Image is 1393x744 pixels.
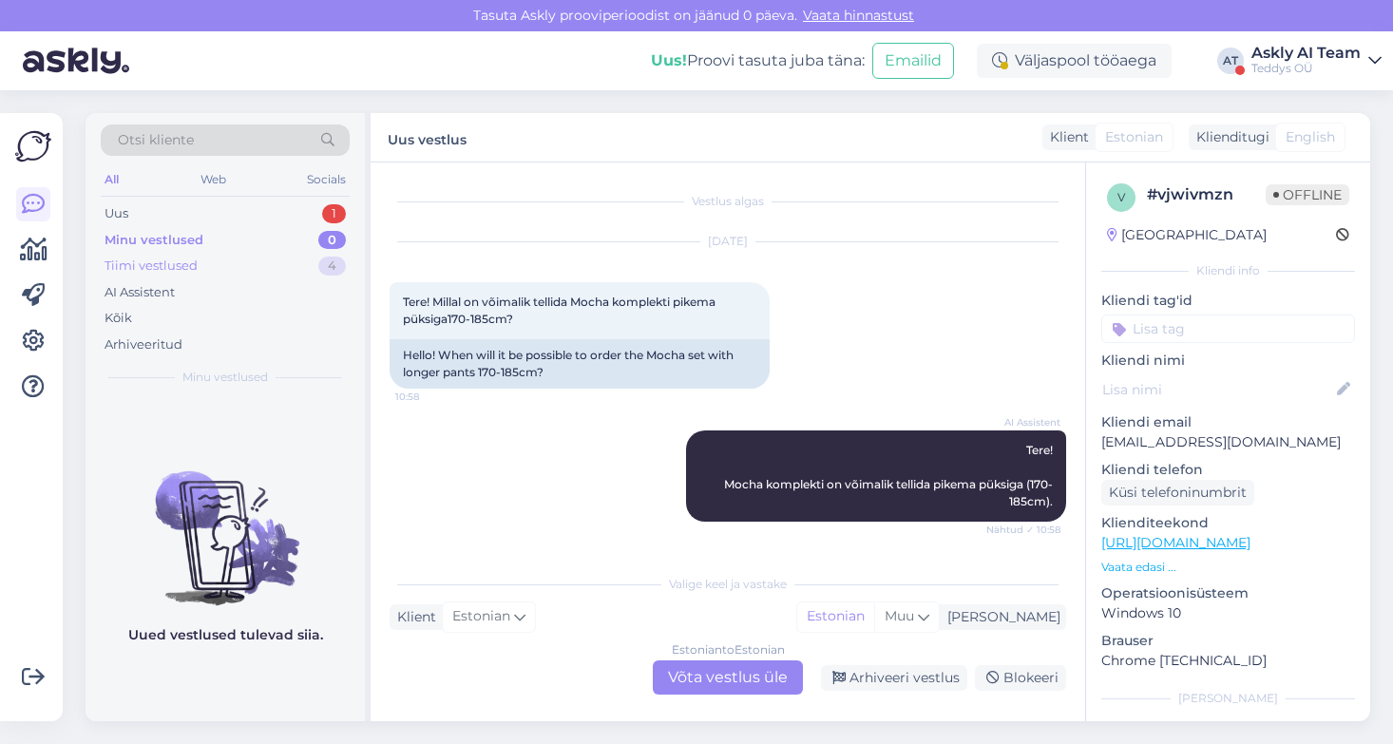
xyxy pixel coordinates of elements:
[395,390,467,404] span: 10:58
[821,665,967,691] div: Arhiveeri vestlus
[322,204,346,223] div: 1
[1101,583,1355,603] p: Operatsioonisüsteem
[1101,432,1355,452] p: [EMAIL_ADDRESS][DOMAIN_NAME]
[1101,690,1355,707] div: [PERSON_NAME]
[105,257,198,276] div: Tiimi vestlused
[390,233,1066,250] div: [DATE]
[1251,61,1361,76] div: Teddys OÜ
[452,606,510,627] span: Estonian
[1101,460,1355,480] p: Kliendi telefon
[105,283,175,302] div: AI Assistent
[1251,46,1382,76] a: Askly AI TeamTeddys OÜ
[390,607,436,627] div: Klient
[1042,127,1089,147] div: Klient
[1189,127,1269,147] div: Klienditugi
[303,167,350,192] div: Socials
[1101,513,1355,533] p: Klienditeekond
[975,665,1066,691] div: Blokeeri
[182,369,268,386] span: Minu vestlused
[15,128,51,164] img: Askly Logo
[390,576,1066,593] div: Valige keel ja vastake
[105,335,182,354] div: Arhiveeritud
[390,339,770,389] div: Hello! When will it be possible to order the Mocha set with longer pants 170-185cm?
[672,641,785,658] div: Estonian to Estonian
[390,193,1066,210] div: Vestlus algas
[940,607,1060,627] div: [PERSON_NAME]
[1101,559,1355,576] p: Vaata edasi ...
[653,660,803,695] div: Võta vestlus üle
[1107,225,1267,245] div: [GEOGRAPHIC_DATA]
[1117,190,1125,204] span: v
[797,7,920,24] a: Vaata hinnastust
[105,204,128,223] div: Uus
[197,167,230,192] div: Web
[1266,184,1349,205] span: Offline
[1101,718,1355,738] p: Märkmed
[388,124,467,150] label: Uus vestlus
[1101,351,1355,371] p: Kliendi nimi
[105,231,203,250] div: Minu vestlused
[989,415,1060,429] span: AI Assistent
[1101,315,1355,343] input: Lisa tag
[128,625,323,645] p: Uued vestlused tulevad siia.
[1101,603,1355,623] p: Windows 10
[651,51,687,69] b: Uus!
[1101,480,1254,506] div: Küsi telefoninumbrit
[872,43,954,79] button: Emailid
[1101,412,1355,432] p: Kliendi email
[1101,631,1355,651] p: Brauser
[977,44,1172,78] div: Väljaspool tööaega
[651,49,865,72] div: Proovi tasuta juba täna:
[118,130,194,150] span: Otsi kliente
[885,607,914,624] span: Muu
[1101,651,1355,671] p: Chrome [TECHNICAL_ID]
[1101,291,1355,311] p: Kliendi tag'id
[1286,127,1335,147] span: English
[986,523,1060,537] span: Nähtud ✓ 10:58
[1147,183,1266,206] div: # vjwivmzn
[105,309,132,328] div: Kõik
[1251,46,1361,61] div: Askly AI Team
[1101,262,1355,279] div: Kliendi info
[1105,127,1163,147] span: Estonian
[403,295,718,326] span: Tere! Millal on võimalik tellida Mocha komplekti pikema püksiga170-185cm?
[318,231,346,250] div: 0
[86,437,365,608] img: No chats
[1102,379,1333,400] input: Lisa nimi
[1101,534,1250,551] a: [URL][DOMAIN_NAME]
[101,167,123,192] div: All
[797,602,874,631] div: Estonian
[1217,48,1244,74] div: AT
[318,257,346,276] div: 4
